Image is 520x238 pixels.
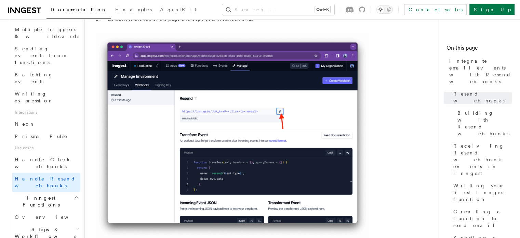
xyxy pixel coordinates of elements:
[15,157,72,169] span: Handle Clerk webhooks
[160,7,196,12] span: AgentKit
[376,5,393,14] button: Toggle dark mode
[15,121,35,127] span: Neon
[453,182,512,203] span: Writing your first Inngest function
[15,176,76,188] span: Handle Resend webhooks
[12,42,80,68] a: Sending events from functions
[451,179,512,205] a: Writing your first Inngest function
[12,23,80,42] a: Multiple triggers & wildcards
[451,140,512,179] a: Receiving Resend webhook events in Inngest
[5,192,80,211] button: Inngest Functions
[457,110,512,137] span: Building with Resend webhooks
[451,88,512,107] a: Resend webhooks
[15,27,79,39] span: Multiple triggers & wildcards
[453,142,512,177] span: Receiving Resend webhook events in Inngest
[404,4,467,15] a: Contact sales
[469,4,515,15] a: Sign Up
[453,208,512,229] span: Creating a function to send email
[115,7,152,12] span: Examples
[455,107,512,140] a: Building with Resend webhooks
[12,173,80,192] a: Handle Resend webhooks
[15,46,66,65] span: Sending events from functions
[12,153,80,173] a: Handle Clerk webhooks
[315,6,330,13] kbd: Ctrl+K
[12,107,80,118] span: Integrations
[451,205,512,231] a: Creating a function to send email
[12,142,80,153] span: Use cases
[446,55,512,88] a: Integrate email events with Resend webhooks
[46,2,111,19] a: Documentation
[111,2,156,18] a: Examples
[12,211,80,223] a: Overview
[12,118,80,130] a: Neon
[51,7,107,12] span: Documentation
[12,88,80,107] a: Writing expression
[15,214,85,220] span: Overview
[222,4,334,15] button: Search...Ctrl+K
[449,58,512,85] span: Integrate email events with Resend webhooks
[12,68,80,88] a: Batching events
[12,130,80,142] a: Prisma Pulse
[156,2,200,18] a: AgentKit
[15,91,54,103] span: Writing expression
[15,134,68,139] span: Prisma Pulse
[453,90,512,104] span: Resend webhooks
[446,44,512,55] h4: On this page
[15,72,53,84] span: Batching events
[5,195,74,208] span: Inngest Functions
